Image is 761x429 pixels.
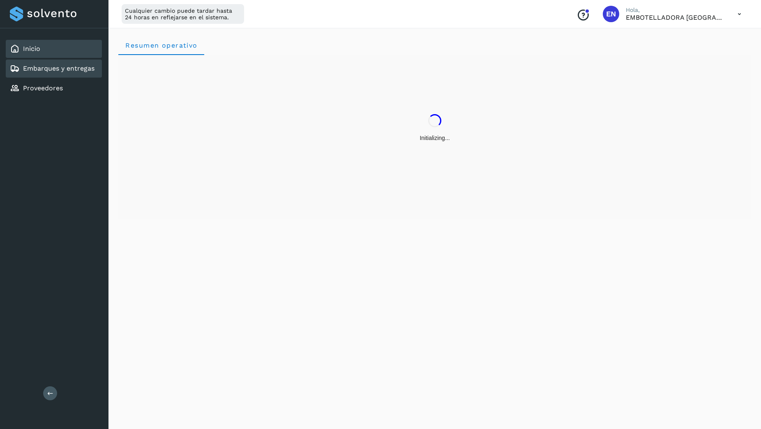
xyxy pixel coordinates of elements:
div: Cualquier cambio puede tardar hasta 24 horas en reflejarse en el sistema. [122,4,244,24]
p: Hola, [626,7,724,14]
p: EMBOTELLADORA NIAGARA DE MEXICO [626,14,724,21]
span: Resumen operativo [125,41,198,49]
div: Embarques y entregas [6,60,102,78]
a: Proveedores [23,84,63,92]
div: Inicio [6,40,102,58]
a: Inicio [23,45,40,53]
a: Embarques y entregas [23,64,95,72]
div: Proveedores [6,79,102,97]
